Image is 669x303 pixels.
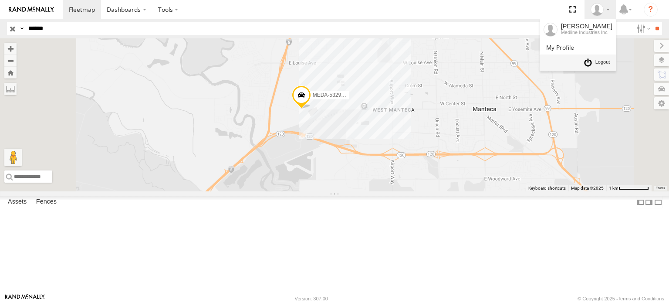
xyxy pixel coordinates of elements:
[4,149,22,166] button: Drag Pegman onto the map to open Street View
[588,3,613,16] div: Jerry Constable
[18,22,25,35] label: Search Query
[571,186,604,191] span: Map data ©2025
[4,54,17,67] button: Zoom out
[578,296,664,301] div: © Copyright 2025 -
[3,196,31,208] label: Assets
[633,22,652,35] label: Search Filter Options
[32,196,61,208] label: Fences
[636,196,645,208] label: Dock Summary Table to the Left
[609,186,618,191] span: 1 km
[654,97,669,109] label: Map Settings
[313,92,363,98] span: MEDA-532903-Swing
[606,185,652,191] button: Map Scale: 1 km per 66 pixels
[644,3,658,17] i: ?
[4,43,17,54] button: Zoom in
[618,296,664,301] a: Terms and Conditions
[5,294,45,303] a: Visit our Website
[295,296,328,301] div: Version: 307.00
[4,67,17,78] button: Zoom Home
[654,196,662,208] label: Hide Summary Table
[561,23,612,30] div: [PERSON_NAME]
[9,7,54,13] img: rand-logo.svg
[528,185,566,191] button: Keyboard shortcuts
[561,30,612,35] div: Medline Industries Inc
[656,187,665,190] a: Terms (opens in new tab)
[4,83,17,95] label: Measure
[645,196,653,208] label: Dock Summary Table to the Right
